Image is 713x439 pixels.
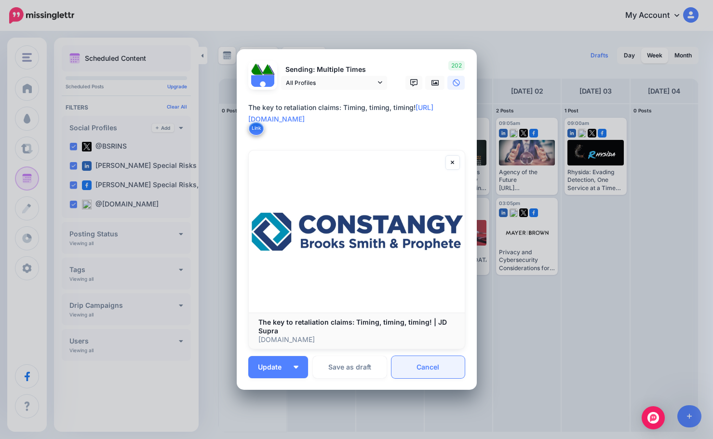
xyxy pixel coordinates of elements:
[251,64,263,75] img: 379531_475505335829751_837246864_n-bsa122537.jpg
[258,335,455,344] p: [DOMAIN_NAME]
[391,356,465,378] a: Cancel
[263,64,274,75] img: 1Q3z5d12-75797.jpg
[249,151,465,313] img: The key to retaliation claims: Timing, timing, timing! | JD Supra
[286,78,376,88] span: All Profiles
[248,102,470,125] div: The key to retaliation claims: Timing, timing, timing!
[294,366,298,369] img: arrow-down-white.png
[448,61,465,70] span: 202
[248,121,264,136] button: Link
[281,64,387,75] p: Sending: Multiple Times
[251,75,274,98] img: user_default_image.png
[642,406,665,429] div: Open Intercom Messenger
[313,356,387,378] button: Save as draft
[258,318,447,335] b: The key to retaliation claims: Timing, timing, timing! | JD Supra
[281,76,387,90] a: All Profiles
[248,356,308,378] button: Update
[258,364,289,370] span: Update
